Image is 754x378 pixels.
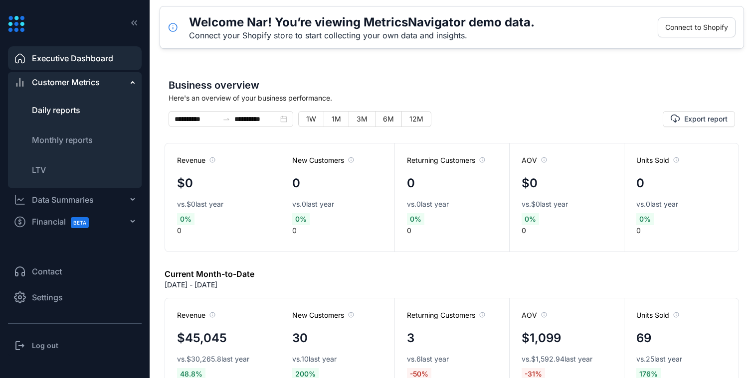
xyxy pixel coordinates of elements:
span: 3M [357,115,368,123]
span: 1W [306,115,316,123]
span: to [222,115,230,123]
span: Financial [32,211,98,233]
h4: $1,099 [522,329,561,347]
span: Settings [32,291,63,303]
span: Contact [32,265,62,277]
div: 0 [165,143,280,252]
span: Customer Metrics [32,76,100,88]
span: BETA [71,217,89,228]
span: Returning Customers [407,310,485,320]
span: 1M [332,115,341,123]
span: vs. $30,265.8 last year [177,354,249,364]
span: Export report [684,114,728,124]
span: Business overview [169,78,735,93]
span: 0 % [177,213,194,225]
span: AOV [522,155,547,165]
h4: 0 [407,174,415,192]
h6: Current Month-to-Date [165,268,254,280]
div: Connect your Shopify store to start collecting your own data and insights. [189,30,535,40]
span: swap-right [222,115,230,123]
span: Connect to Shopify [665,22,728,33]
span: Executive Dashboard [32,52,113,64]
span: 12M [409,115,423,123]
span: Daily reports [32,105,80,115]
span: Units Sold [636,310,679,320]
h4: 69 [636,329,651,347]
div: Data Summaries [32,194,94,206]
span: vs. $1,592.94 last year [522,354,592,364]
span: vs. 0 last year [292,199,334,209]
span: Revenue [177,310,215,320]
h5: Welcome Nar! You’re viewing MetricsNavigator demo data. [189,14,535,30]
h4: 0 [636,174,644,192]
span: close-circle [280,116,287,123]
span: vs. 0 last year [636,199,678,209]
span: Returning Customers [407,155,485,165]
span: AOV [522,310,547,320]
h4: $0 [522,174,538,192]
span: 0 % [522,213,539,225]
span: vs. $0 last year [522,199,568,209]
p: [DATE] - [DATE] [165,280,217,290]
span: vs. 0 last year [407,199,449,209]
span: LTV [32,165,46,175]
span: Revenue [177,155,215,165]
div: 0 [509,143,624,252]
span: New Customers [292,155,354,165]
span: Units Sold [636,155,679,165]
span: 0 % [292,213,310,225]
h4: 0 [292,174,300,192]
h4: $0 [177,174,193,192]
button: Export report [663,111,735,127]
span: 0 % [407,213,424,225]
h4: 3 [407,329,414,347]
span: 6M [383,115,394,123]
span: 0 % [636,213,654,225]
div: 0 [280,143,394,252]
span: vs. 25 last year [636,354,682,364]
div: 0 [394,143,509,252]
h4: 30 [292,329,308,347]
span: vs. 6 last year [407,354,449,364]
div: 0 [624,143,739,252]
span: vs. $0 last year [177,199,223,209]
span: New Customers [292,310,354,320]
h4: $45,045 [177,329,227,347]
span: vs. 10 last year [292,354,337,364]
button: Connect to Shopify [658,17,736,37]
h3: Log out [32,341,58,351]
span: Here's an overview of your business performance. [169,93,735,103]
span: Monthly reports [32,135,93,145]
